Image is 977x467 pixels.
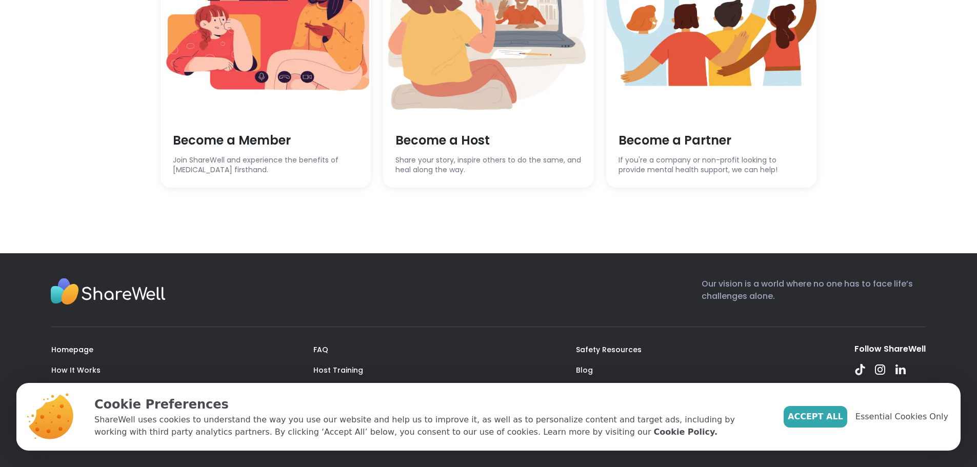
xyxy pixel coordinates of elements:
[173,155,359,175] span: Join ShareWell and experience the benefits of [MEDICAL_DATA] firsthand.
[576,365,593,375] a: Blog
[313,365,363,375] a: Host Training
[51,365,101,375] a: How It Works
[854,343,926,355] div: Follow ShareWell
[619,155,805,175] span: If you're a company or non-profit looking to provide mental health support, we can help!
[784,406,847,428] button: Accept All
[313,344,328,355] a: FAQ
[94,414,767,438] p: ShareWell uses cookies to understand the way you use our website and help us to improve it, as we...
[51,344,93,355] a: Homepage
[395,155,582,175] span: Share your story, inspire others to do the same, and heal along the way.
[654,426,717,438] a: Cookie Policy.
[855,411,948,423] span: Essential Cookies Only
[788,411,843,423] span: Accept All
[173,132,359,149] span: Become a Member
[576,344,642,355] a: Safety Resources
[619,132,805,149] span: Become a Partner
[702,278,926,310] p: Our vision is a world where no one has to face life’s challenges alone.
[94,395,767,414] p: Cookie Preferences
[50,278,166,308] img: Sharewell
[395,132,582,149] span: Become a Host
